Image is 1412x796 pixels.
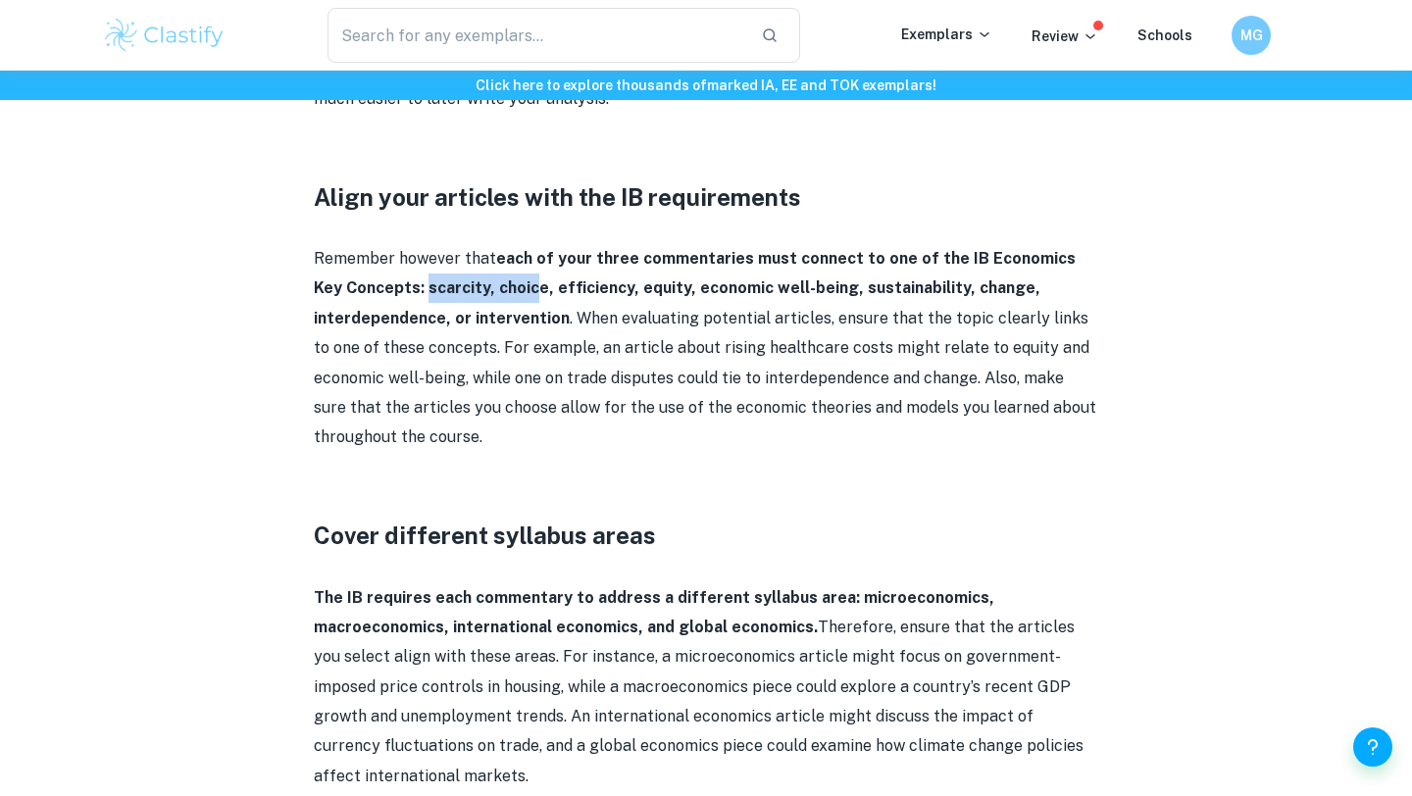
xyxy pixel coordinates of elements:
[1032,25,1098,47] p: Review
[314,583,1098,792] p: Therefore, ensure that the articles you select align with these areas. For instance, a microecono...
[1353,727,1392,767] button: Help and Feedback
[314,179,1098,215] h3: Align your articles with the IB requirements
[314,244,1098,453] p: Remember however that . When evaluating potential articles, ensure that the topic clearly links t...
[328,8,745,63] input: Search for any exemplars...
[1232,16,1271,55] button: MG
[314,518,1098,553] h3: Cover different syllabus areas
[314,249,1076,327] strong: each of your three commentaries must connect to one of the IB Economics Key Concepts: scarcity, c...
[1240,25,1263,46] h6: MG
[4,75,1408,96] h6: Click here to explore thousands of marked IA, EE and TOK exemplars !
[901,24,992,45] p: Exemplars
[314,588,994,636] strong: The IB requires each commentary to address a different syllabus area: microeconomics, macroeconom...
[102,16,227,55] img: Clastify logo
[1137,27,1192,43] a: Schools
